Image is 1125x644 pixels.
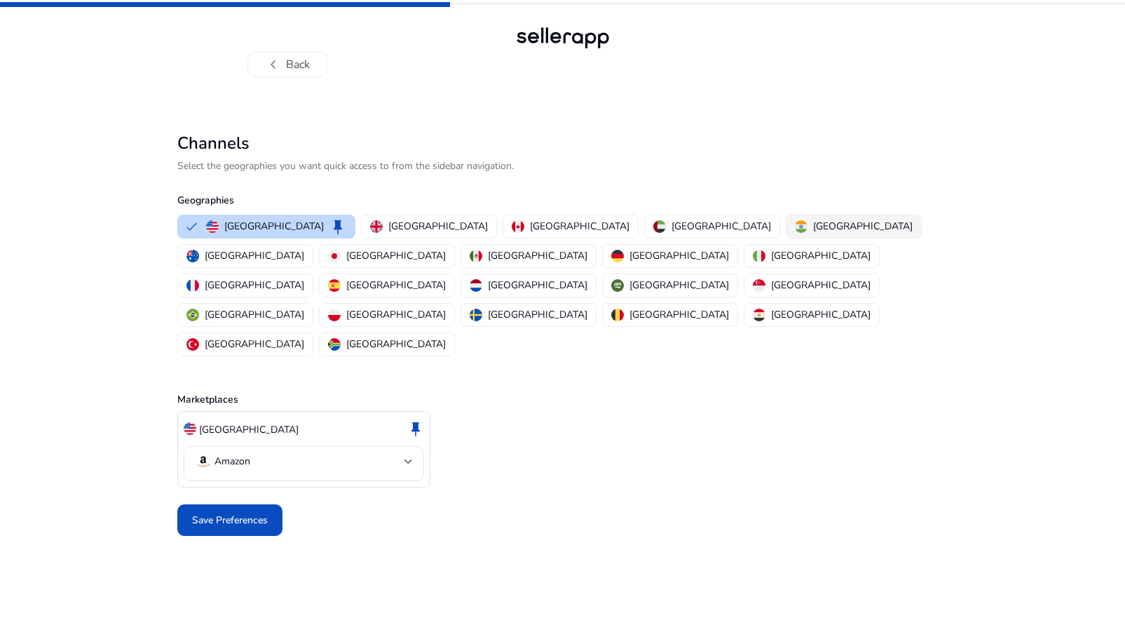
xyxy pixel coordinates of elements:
p: [GEOGRAPHIC_DATA] [388,219,488,234]
img: us.svg [184,422,196,435]
p: [GEOGRAPHIC_DATA] [346,337,446,351]
img: mx.svg [470,250,482,262]
img: es.svg [328,279,341,292]
p: [GEOGRAPHIC_DATA] [530,219,629,234]
button: Save Preferences [177,504,282,536]
img: nl.svg [470,279,482,292]
h2: Channels [177,133,948,154]
p: [GEOGRAPHIC_DATA] [671,219,771,234]
img: jp.svg [328,250,341,262]
img: amazon.svg [195,453,212,470]
p: [GEOGRAPHIC_DATA] [629,307,729,322]
p: [GEOGRAPHIC_DATA] [629,248,729,263]
img: br.svg [186,309,199,321]
span: Save Preferences [192,513,268,528]
p: [GEOGRAPHIC_DATA] [346,248,446,263]
p: [GEOGRAPHIC_DATA] [346,307,446,322]
p: [GEOGRAPHIC_DATA] [771,307,871,322]
p: [GEOGRAPHIC_DATA] [771,278,871,293]
img: se.svg [470,309,482,321]
img: fr.svg [186,279,199,292]
img: eg.svg [753,309,765,321]
span: keep [329,218,346,235]
p: [GEOGRAPHIC_DATA] [346,278,446,293]
p: [GEOGRAPHIC_DATA] [224,219,324,234]
p: [GEOGRAPHIC_DATA] [771,248,871,263]
p: [GEOGRAPHIC_DATA] [205,248,304,263]
img: tr.svg [186,338,199,351]
img: de.svg [611,250,624,262]
p: Marketplaces [177,392,948,407]
p: Amazon [214,455,250,468]
img: ca.svg [512,220,524,233]
p: [GEOGRAPHIC_DATA] [205,278,304,293]
span: chevron_left [265,56,282,73]
img: sa.svg [611,279,624,292]
img: sg.svg [753,279,765,292]
img: ae.svg [653,220,666,233]
p: Select the geographies you want quick access to from the sidebar navigation. [177,159,948,173]
img: it.svg [753,250,765,262]
p: [GEOGRAPHIC_DATA] [205,337,304,351]
span: keep [407,420,424,437]
img: be.svg [611,309,624,321]
p: [GEOGRAPHIC_DATA] [629,278,729,293]
img: pl.svg [328,309,341,321]
img: za.svg [328,338,341,351]
img: in.svg [795,220,807,233]
p: [GEOGRAPHIC_DATA] [488,307,587,322]
p: [GEOGRAPHIC_DATA] [199,422,299,437]
img: us.svg [206,220,219,233]
img: au.svg [186,250,199,262]
p: [GEOGRAPHIC_DATA] [205,307,304,322]
img: uk.svg [370,220,383,233]
p: Geographies [177,193,948,208]
button: chevron_leftBack [247,52,327,77]
p: [GEOGRAPHIC_DATA] [488,248,587,263]
p: [GEOGRAPHIC_DATA] [488,278,587,293]
p: [GEOGRAPHIC_DATA] [813,219,913,234]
